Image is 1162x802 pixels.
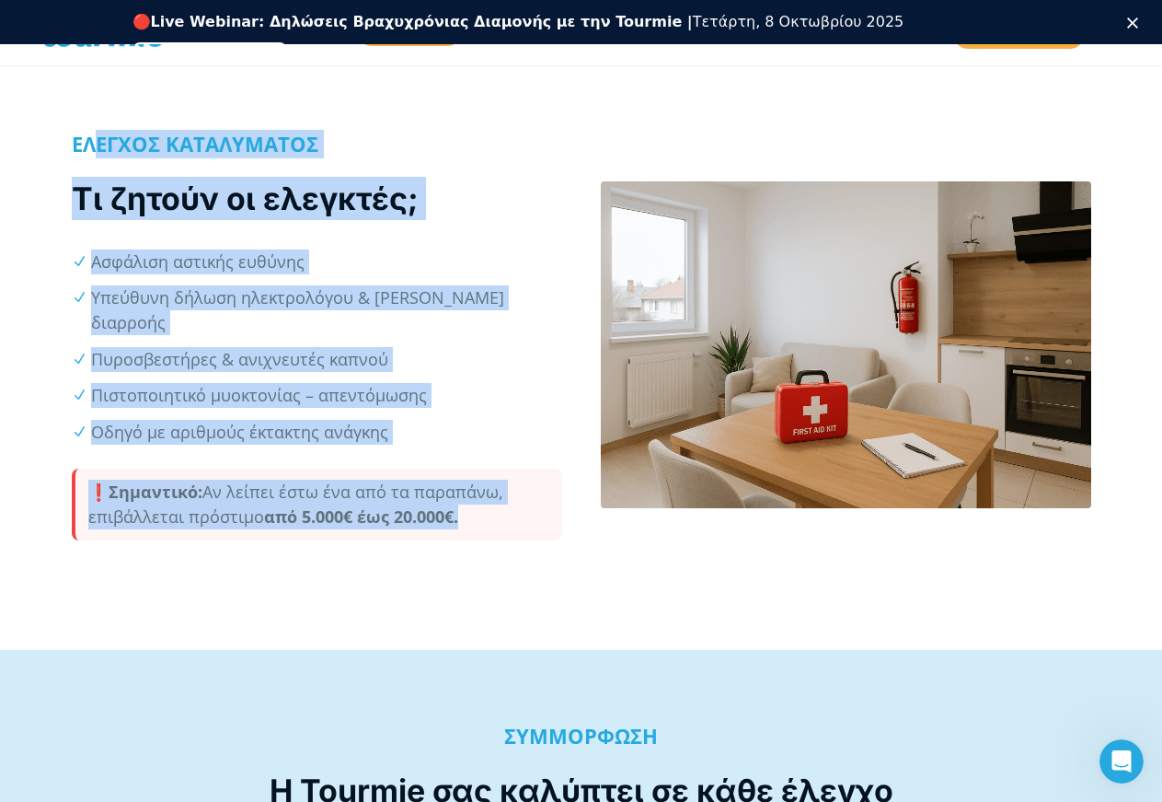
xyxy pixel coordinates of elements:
b: ΣΥΜΜΟΡΦΩΣΗ [504,722,658,750]
li: Ασφάλιση αστικής ευθύνης [91,250,561,274]
div: Αν λείπει έστω ένα από τα παραπάνω, επιβάλλεται πρόστιμο [72,469,562,540]
b: ΕΛΕΓΧΟΣ ΚΑΤΑΛΥΜΑΤΟΣ [72,130,318,157]
b: Live Webinar: Δηλώσεις Βραχυχρόνιας Διαμονής με την Tourmie | [151,13,693,30]
strong: ❗Σημαντικό: [88,481,202,503]
li: Πιστοποιητικό μυοκτονίας – απεντόμωσης [91,383,561,408]
strong: από [264,506,297,528]
li: Πυροσβεστήρες & ανιχνευτές καπνού [91,347,561,372]
iframe: Intercom live chat [1099,739,1144,784]
strong: 5.000€ έως 20.000€. [302,506,458,528]
h2: Τι ζητούν οι ελεγκτές; [72,177,562,220]
div: 🔴 Τετάρτη, 8 Οκτωβρίου 2025 [132,13,904,31]
div: Κλείσιμο [1127,17,1145,28]
li: Οδηγό με αριθμούς έκτακτης ανάγκης [91,420,561,445]
li: Υπεύθυνη δήλωση ηλεκτρολόγου & [PERSON_NAME] διαρροής [91,285,561,335]
a: Εγγραφείτε δωρεάν [132,42,288,64]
